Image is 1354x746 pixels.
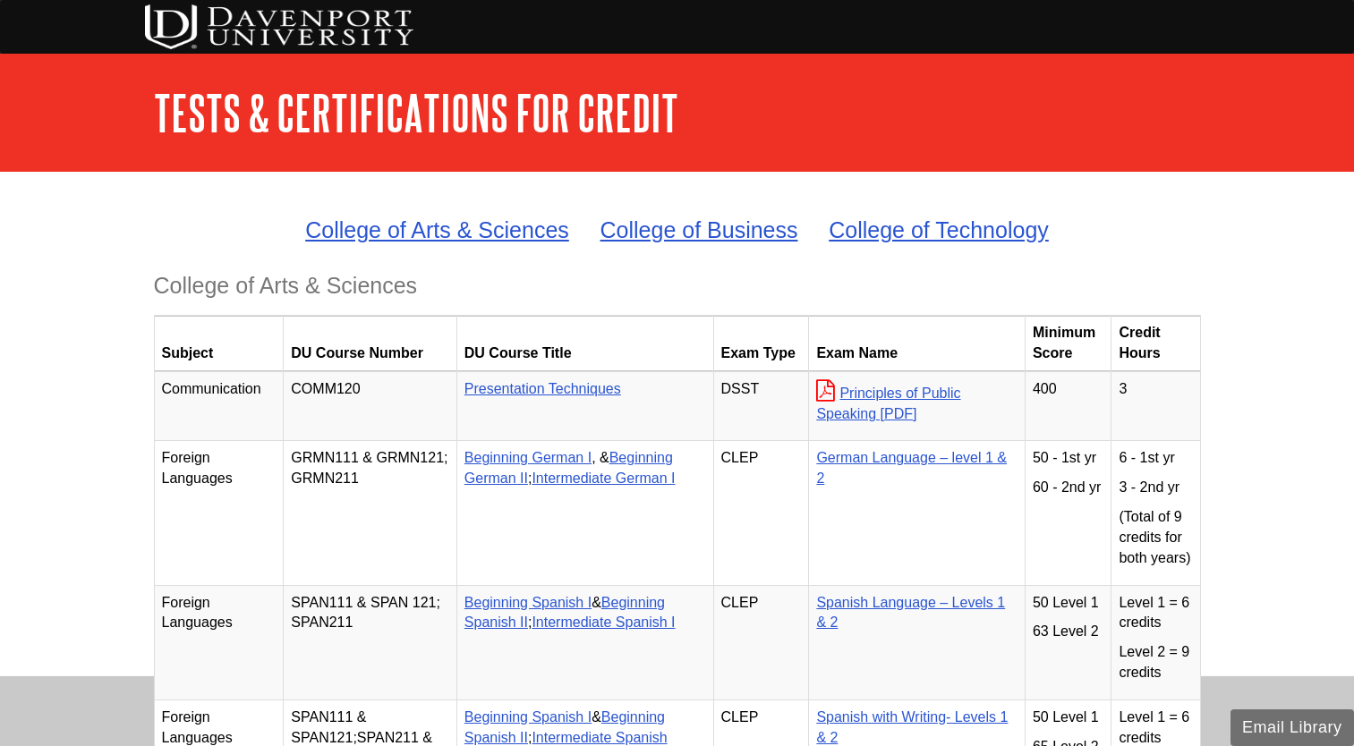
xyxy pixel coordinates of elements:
[1033,622,1104,642] p: 63 Level 2
[713,316,809,372] th: Exam Type
[464,381,621,396] a: Presentation Techniques
[1111,316,1200,372] th: Credit Hours
[305,217,569,242] a: College of Arts & Sciences
[532,470,675,486] a: Intermediate German I
[1119,478,1192,498] p: 3 - 2nd yr
[284,585,457,699] td: SPAN111 & SPAN 121; SPAN211
[1033,593,1104,614] p: 50 Level 1
[154,441,284,585] td: Foreign Languages
[1033,478,1104,498] p: 60 - 2nd yr
[284,316,457,372] th: DU Course Number
[456,585,713,699] td: & ;
[464,450,592,465] a: Beginning German I
[1025,316,1111,372] th: Minimum Score
[1033,708,1104,728] p: 50 Level 1
[1111,371,1200,441] td: 3
[154,273,1201,299] h3: College of Arts & Sciences
[154,85,678,140] a: Tests & Certifications for Credit
[1119,507,1192,569] p: (Total of 9 credits for both years)
[456,316,713,372] th: DU Course Title
[1119,642,1192,683] p: Level 2 = 9 credits
[154,371,284,441] td: Communication
[1119,448,1192,469] p: 6 - 1st yr
[816,450,1007,486] a: German Language – level 1 & 2
[1119,593,1192,634] p: Level 1 = 6 credits
[284,371,457,441] td: COMM120
[809,316,1026,372] th: Exam Name
[456,441,713,585] td: , & ;
[600,217,798,242] a: College of Business
[713,371,809,441] td: DSST
[816,386,960,421] a: Principles of Public Speaking
[464,595,592,610] a: Beginning Spanish I
[291,448,449,489] p: GRMN111 & GRMN121; GRMN211
[532,615,675,630] a: Intermediate Spanish I
[145,4,413,49] img: DU Testing Services
[1025,371,1111,441] td: 400
[1231,709,1354,746] button: Email Library
[464,709,592,725] a: Beginning Spanish I
[1033,448,1104,469] p: 50 - 1st yr
[154,585,284,699] td: Foreign Languages
[816,595,1005,631] a: Spanish Language – Levels 1 & 2
[816,709,1008,745] a: Spanish with Writing- Levels 1 & 2
[829,217,1049,242] a: College of Technology
[713,585,809,699] td: CLEP
[713,441,809,585] td: CLEP
[464,709,665,745] a: Beginning Spanish II
[154,316,284,372] th: Subject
